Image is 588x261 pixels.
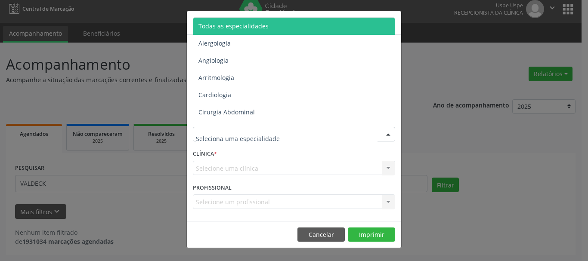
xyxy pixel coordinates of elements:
[198,22,269,30] span: Todas as especialidades
[198,108,255,116] span: Cirurgia Abdominal
[297,227,345,242] button: Cancelar
[193,147,217,161] label: CLÍNICA
[198,74,234,82] span: Arritmologia
[348,227,395,242] button: Imprimir
[196,130,378,147] input: Seleciona uma especialidade
[198,125,251,133] span: Cirurgia Bariatrica
[198,39,231,47] span: Alergologia
[198,91,231,99] span: Cardiologia
[384,11,401,32] button: Close
[193,181,232,194] label: PROFISSIONAL
[193,17,291,28] h5: Relatório de agendamentos
[198,56,229,64] span: Angiologia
